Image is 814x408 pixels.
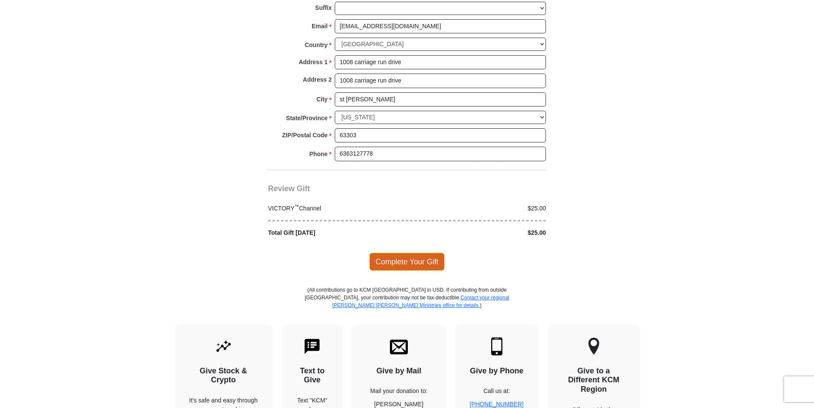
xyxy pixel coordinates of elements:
[264,204,407,213] div: VICTORY Channel
[295,204,299,209] sup: ™
[390,337,408,355] img: envelope.svg
[312,20,327,32] strong: Email
[367,367,431,376] h4: Give by Mail
[303,337,321,355] img: text-to-give.svg
[299,56,328,68] strong: Address 1
[407,204,551,213] div: $25.00
[563,367,625,394] h4: Give to a Different KCM Region
[316,93,327,105] strong: City
[488,337,506,355] img: mobile.svg
[215,337,233,355] img: give-by-stock.svg
[189,367,258,385] h4: Give Stock & Crypto
[470,387,524,396] p: Call us at:
[407,228,551,237] div: $25.00
[310,148,328,160] strong: Phone
[264,228,407,237] div: Total Gift [DATE]
[297,367,328,385] h4: Text to Give
[305,39,328,51] strong: Country
[315,2,332,14] strong: Suffix
[367,387,431,396] p: Mail your donation to:
[369,253,445,271] span: Complete Your Gift
[588,337,600,355] img: other-region
[303,74,332,86] strong: Address 2
[282,129,328,141] strong: ZIP/Postal Code
[470,367,524,376] h4: Give by Phone
[470,401,524,408] a: [PHONE_NUMBER]
[286,112,327,124] strong: State/Province
[304,286,510,325] p: (All contributions go to KCM [GEOGRAPHIC_DATA] in USD. If contributing from outside [GEOGRAPHIC_D...
[268,184,310,193] span: Review Gift
[332,295,509,308] a: Contact your regional [PERSON_NAME] [PERSON_NAME] Ministries office for details.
